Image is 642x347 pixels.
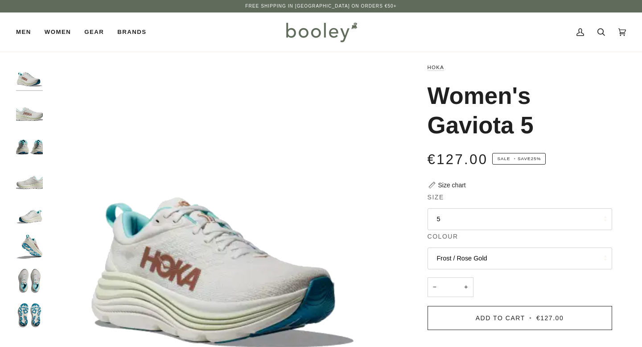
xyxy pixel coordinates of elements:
[111,12,153,52] a: Brands
[527,314,534,322] span: •
[45,28,71,37] span: Women
[78,12,111,52] a: Gear
[536,314,564,322] span: €127.00
[428,208,612,230] button: 5
[16,97,43,124] img: Hoka Women's Gaviota 5 Frost / Rose Gold - Booley Galway
[531,156,541,161] span: 25%
[428,193,444,202] span: Size
[16,12,38,52] a: Men
[117,28,146,37] span: Brands
[459,277,473,297] button: +
[245,3,396,10] p: Free Shipping in [GEOGRAPHIC_DATA] on Orders €50+
[282,19,360,45] img: Booley
[16,268,43,294] img: Hoka Women's Gaviota 5 Frost / Rose Gold - Booley Galway
[16,165,43,192] img: Hoka Women's Gaviota 5 Frost / Rose Gold - Booley Galway
[16,131,43,157] img: Hoka Women's Gaviota 5 Frost / Rose Gold - Booley Galway
[497,156,510,161] span: Sale
[84,28,104,37] span: Gear
[16,62,43,89] img: Hoka Women's Gaviota 5 Frost / Rose Gold - Booley Galway
[16,302,43,329] img: Hoka Women's Gaviota 5 Frost / Rose Gold - Booley Galway
[428,306,612,330] button: Add to Cart • €127.00
[16,233,43,260] img: Hoka Women's Gaviota 5 Frost / Rose Gold - Booley Galway
[492,153,546,165] span: Save
[38,12,78,52] a: Women
[512,156,518,161] em: •
[428,277,442,297] button: −
[428,152,488,167] span: €127.00
[428,248,612,269] button: Frost / Rose Gold
[476,314,525,322] span: Add to Cart
[428,81,605,140] h1: Women's Gaviota 5
[428,232,458,241] span: Colour
[428,277,473,297] input: Quantity
[438,181,466,190] div: Size chart
[16,28,31,37] span: Men
[428,65,444,70] a: Hoka
[16,199,43,226] img: Hoka Women's Gaviota 5 Frost / Rose Gold - Booley Galway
